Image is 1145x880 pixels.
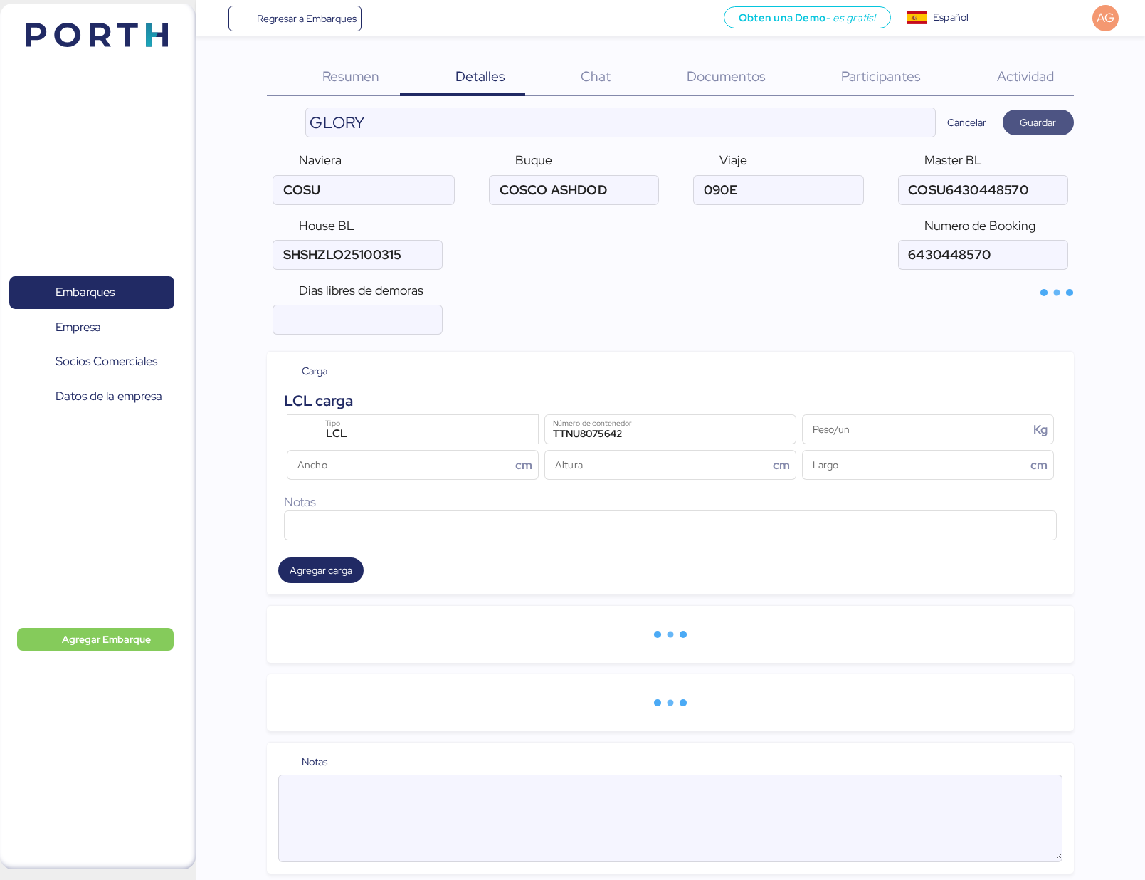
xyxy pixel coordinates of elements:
span: Detalles [455,67,505,85]
span: Viaje [719,152,747,168]
span: Agregar carga [290,562,352,579]
span: Participantes [841,67,921,85]
button: Agregar carga [278,557,364,583]
input: Ancho [287,451,511,479]
span: Carga [302,363,327,379]
span: Agregar Embarque [62,631,151,648]
div: cm [773,456,796,474]
span: Embarques [56,282,115,303]
button: Agregar Embarque [17,628,174,651]
span: LCL [326,427,347,440]
a: Regresar a Embarques [228,6,362,31]
a: Empresa [9,311,174,344]
span: Regresar a Embarques [257,10,357,27]
input: Largo [803,451,1026,479]
span: Cancelar [947,114,986,131]
button: Menu [204,6,228,31]
span: AG [1097,9,1114,27]
span: Notas [302,754,327,770]
div: cm [515,456,538,474]
span: House BL [299,217,354,234]
span: Actividad [997,67,1054,85]
span: Dias libres de demoras [299,282,423,298]
button: Guardar [1003,110,1074,135]
div: LCL carga [284,389,353,412]
span: Numero de Booking [924,217,1035,234]
a: Socios Comerciales [9,345,174,378]
div: cm [1030,456,1053,474]
button: Cancelar [936,110,998,135]
div: Notas [284,493,1057,511]
input: Peso/un [803,415,1029,444]
span: Datos de la empresa [56,386,162,407]
span: Documentos [687,67,766,85]
span: Master BL [924,152,982,168]
a: Embarques [9,276,174,309]
span: Empresa [56,317,101,337]
span: Resumen [322,67,379,85]
span: Socios Comerciales [56,351,157,372]
div: Español [933,10,969,25]
input: Número de contenedor [545,415,796,444]
span: Guardar [1020,114,1056,131]
span: Buque [515,152,552,168]
div: Kg [1033,421,1053,439]
a: Datos de la empresa [9,380,174,413]
span: Chat [581,67,611,85]
span: Naviera [299,152,342,168]
input: Altura [545,451,769,479]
